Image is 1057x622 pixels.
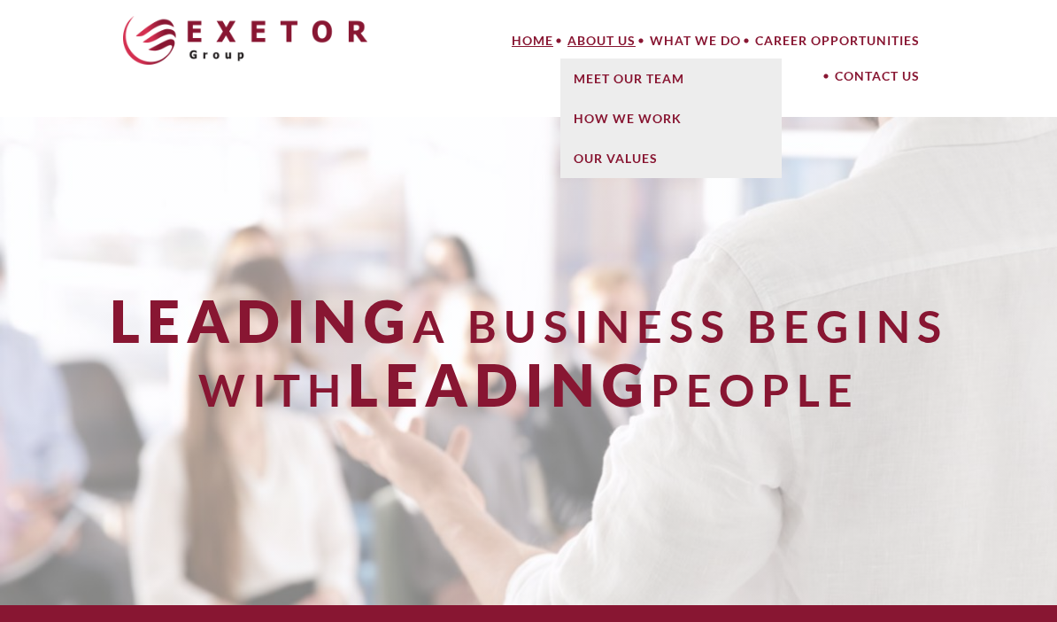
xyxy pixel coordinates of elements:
span: Leading [348,349,651,419]
a: Our Values [560,138,782,178]
a: Contact Us [828,58,927,94]
img: The Exetor Group [123,16,367,64]
div: a Business Begins With People [35,289,1022,416]
a: Meet Our Team [560,58,782,98]
a: About Us [560,23,643,58]
a: Home [505,23,560,58]
a: How We Work [560,98,782,138]
span: Leading [110,285,413,355]
a: Career Opportunities [748,23,927,58]
a: What We Do [643,23,748,58]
